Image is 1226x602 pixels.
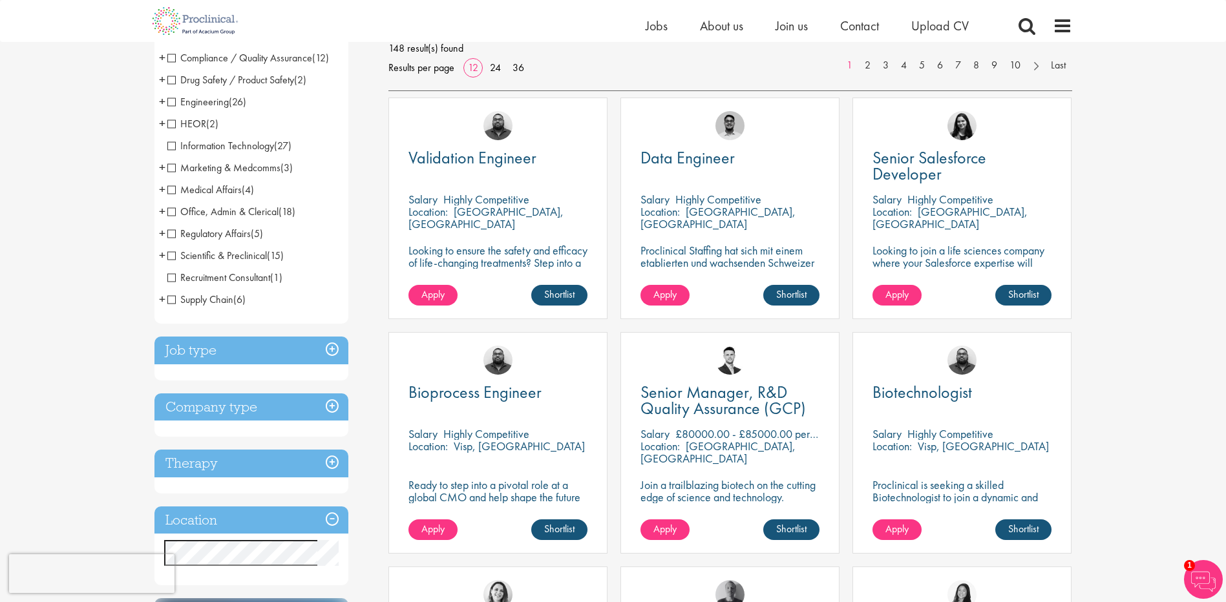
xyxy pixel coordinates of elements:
[531,285,587,306] a: Shortlist
[167,161,280,174] span: Marketing & Medcomms
[640,147,735,169] span: Data Engineer
[167,183,242,196] span: Medical Affairs
[653,522,677,535] span: Apply
[463,61,483,74] a: 12
[454,439,585,453] p: Visp, [GEOGRAPHIC_DATA]
[1044,58,1072,73] a: Last
[167,139,274,152] span: Information Technology
[159,92,165,111] span: +
[872,204,1028,231] p: [GEOGRAPHIC_DATA], [GEOGRAPHIC_DATA]
[159,223,165,243] span: +
[154,393,348,421] h3: Company type
[640,384,819,417] a: Senior Manager, R&D Quality Assurance (GCP)
[280,161,293,174] span: (3)
[388,58,454,78] span: Results per page
[167,51,312,65] span: Compliance / Quality Assurance
[167,117,218,130] span: HEOR
[9,554,174,593] iframe: reCAPTCHA
[167,139,291,152] span: Information Technology
[167,249,267,262] span: Scientific & Preclinical
[388,39,1072,58] span: 148 result(s) found
[408,479,587,515] p: Ready to step into a pivotal role at a global CMO and help shape the future of healthcare manufac...
[485,61,505,74] a: 24
[967,58,986,73] a: 8
[700,17,743,34] a: About us
[640,439,680,453] span: Location:
[167,293,233,306] span: Supply Chain
[872,244,1052,306] p: Looking to join a life sciences company where your Salesforce expertise will accelerate breakthro...
[876,58,895,73] a: 3
[640,519,690,540] a: Apply
[408,150,587,166] a: Validation Engineer
[279,205,295,218] span: (18)
[763,519,819,540] a: Shortlist
[159,114,165,133] span: +
[885,287,909,301] span: Apply
[858,58,877,73] a: 2
[675,192,761,207] p: Highly Competitive
[872,479,1052,515] p: Proclinical is seeking a skilled Biotechnologist to join a dynamic and innovative team on a contr...
[408,439,448,453] span: Location:
[408,381,542,403] span: Bioprocess Engineer
[640,439,796,466] p: [GEOGRAPHIC_DATA], [GEOGRAPHIC_DATA]
[159,245,165,265] span: +
[408,285,458,306] a: Apply
[995,519,1052,540] a: Shortlist
[443,192,529,207] p: Highly Competitive
[251,227,263,240] span: (5)
[640,479,819,503] p: Join a trailblazing biotech on the cutting edge of science and technology.
[840,17,879,34] span: Contact
[872,285,922,306] a: Apply
[1184,560,1223,599] img: Chatbot
[408,147,536,169] span: Validation Engineer
[159,70,165,89] span: +
[872,384,1052,400] a: Biotechnologist
[167,117,206,130] span: HEOR
[408,192,438,207] span: Salary
[911,17,969,34] a: Upload CV
[159,289,165,309] span: +
[918,439,1049,453] p: Visp, [GEOGRAPHIC_DATA]
[154,450,348,477] h3: Therapy
[840,58,859,73] a: 1
[159,48,165,67] span: +
[167,227,263,240] span: Regulatory Affairs
[640,204,680,219] span: Location:
[872,204,912,219] span: Location:
[267,249,284,262] span: (15)
[715,111,745,140] img: Timothy Deschamps
[947,111,977,140] a: Indre Stankeviciute
[872,192,902,207] span: Salary
[443,426,529,441] p: Highly Competitive
[408,204,448,219] span: Location:
[167,95,246,109] span: Engineering
[885,522,909,535] span: Apply
[508,61,529,74] a: 36
[872,426,902,441] span: Salary
[206,117,218,130] span: (2)
[421,287,445,301] span: Apply
[763,285,819,306] a: Shortlist
[167,271,270,284] span: Recruitment Consultant
[907,426,993,441] p: Highly Competitive
[640,285,690,306] a: Apply
[646,17,668,34] a: Jobs
[233,293,246,306] span: (6)
[167,227,251,240] span: Regulatory Affairs
[776,17,808,34] a: Join us
[408,244,587,318] p: Looking to ensure the safety and efficacy of life-changing treatments? Step into a key role with ...
[640,381,806,419] span: Senior Manager, R&D Quality Assurance (GCP)
[294,73,306,87] span: (2)
[894,58,913,73] a: 4
[483,346,513,375] img: Ashley Bennett
[154,506,348,534] h3: Location
[421,522,445,535] span: Apply
[167,205,279,218] span: Office, Admin & Clerical
[913,58,931,73] a: 5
